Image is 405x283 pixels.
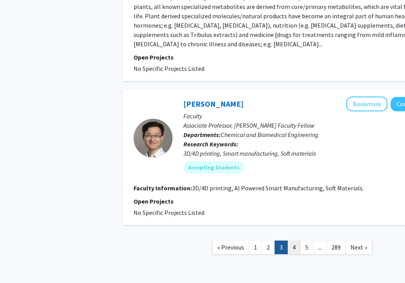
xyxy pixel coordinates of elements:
[212,241,249,254] a: Previous
[318,243,322,251] span: ...
[300,241,313,254] a: 5
[183,140,238,148] b: Research Keywords:
[217,243,244,251] span: « Previous
[134,209,204,216] span: No Specific Projects Listed
[183,131,221,139] b: Departments:
[350,243,367,251] span: Next »
[287,241,301,254] a: 4
[183,161,244,174] mat-chip: Accepting Students
[346,97,387,111] button: Add Jian Lin to Bookmarks
[192,184,364,192] fg-read-more: 3D/4D printing, AI Powered Smart Manufacturing, Soft Materials.
[275,241,288,254] a: 3
[345,241,372,254] a: Next
[134,65,204,72] span: No Specific Projects Listed
[6,248,33,277] iframe: Chat
[262,241,275,254] a: 2
[221,131,319,139] span: Chemical and Biomedical Engineering
[326,241,346,254] a: 289
[183,99,243,109] a: [PERSON_NAME]
[249,241,262,254] a: 1
[134,184,192,192] b: Faculty Information:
